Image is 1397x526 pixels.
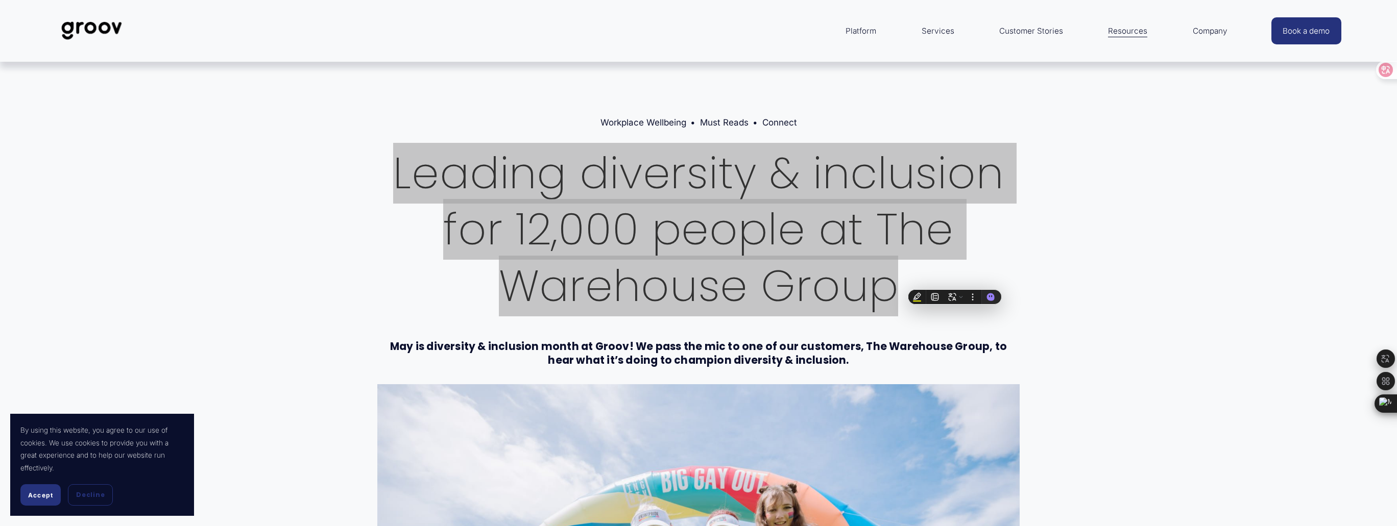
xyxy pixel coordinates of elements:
[600,117,686,128] a: Workplace Wellbeing
[390,339,1009,367] strong: May is diversity & inclusion month at Groov! We pass the mic to one of our customers, The Warehou...
[1188,19,1233,43] a: folder dropdown
[56,14,128,47] img: Groov | Workplace Science Platform | Unlock Performance | Drive Results
[20,484,61,506] button: Accept
[68,484,113,506] button: Decline
[1108,24,1147,38] span: Resources
[28,491,53,499] span: Accept
[994,19,1068,43] a: Customer Stories
[700,117,749,128] a: Must Reads
[917,19,959,43] a: Services
[1193,24,1227,38] span: Company
[1271,17,1341,44] a: Book a demo
[10,414,194,516] section: Cookie banner
[840,19,881,43] a: folder dropdown
[762,117,797,128] a: Connect
[1103,19,1152,43] a: folder dropdown
[377,145,1020,315] h1: Leading diversity & inclusion for 12,000 people at The Warehouse Group
[846,24,876,38] span: Platform
[76,490,105,499] span: Decline
[20,424,184,474] p: By using this website, you agree to our use of cookies. We use cookies to provide you with a grea...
